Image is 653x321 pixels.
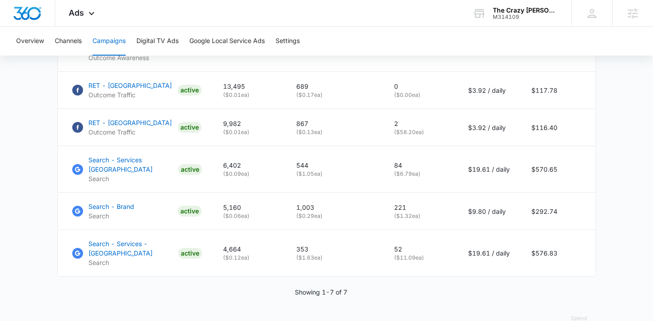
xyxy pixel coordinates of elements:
p: $9.80 / daily [468,207,510,216]
div: ACTIVE [178,206,202,217]
p: 5,160 [223,203,275,212]
p: ( $0.06 ea) [223,212,275,220]
p: ( $0.29 ea) [296,212,373,220]
p: 84 [394,160,447,170]
p: ( $1.05 ea) [296,170,373,178]
p: $3.92 / daily [468,123,510,132]
p: ( $0.13 ea) [296,128,373,136]
p: ( $0.00 ea) [394,91,447,99]
p: $19.61 / daily [468,165,510,174]
p: 0 [394,82,447,91]
td: $292.74 [521,193,596,230]
button: Channels [55,27,82,56]
td: $570.65 [521,146,596,193]
img: Google Ads [72,248,83,259]
p: RET - [GEOGRAPHIC_DATA] [88,81,172,90]
a: FacebookRET - [GEOGRAPHIC_DATA]Outcome TrafficACTIVE [72,118,202,137]
p: $3.92 / daily [468,86,510,95]
p: 4,664 [223,244,275,254]
p: 544 [296,160,373,170]
p: 9,982 [223,119,275,128]
div: ACTIVE [178,164,202,175]
p: Search [88,174,175,183]
button: Overview [16,27,44,56]
div: Keywords by Traffic [99,53,151,59]
p: 2 [394,119,447,128]
p: 867 [296,119,373,128]
p: 353 [296,244,373,254]
img: Facebook [72,122,83,133]
a: FacebookRET - [GEOGRAPHIC_DATA]Outcome TrafficACTIVE [72,81,202,100]
button: Digital TV Ads [136,27,179,56]
p: Showing 1-7 of 7 [295,287,347,297]
div: ACTIVE [178,122,202,133]
button: Google Local Service Ads [189,27,265,56]
div: ACTIVE [178,248,202,259]
p: 1,003 [296,203,373,212]
p: ( $1.63 ea) [296,254,373,262]
img: Facebook [72,85,83,95]
p: Search - Services - [GEOGRAPHIC_DATA] [88,239,175,258]
p: ( $0.12 ea) [223,254,275,262]
p: Search - Brand [88,202,134,211]
p: ( $0.01 ea) [223,128,275,136]
p: Search [88,258,175,267]
a: Google AdsSearch - Services - [GEOGRAPHIC_DATA]SearchACTIVE [72,239,202,267]
p: ( $1.32 ea) [394,212,447,220]
img: tab_keywords_by_traffic_grey.svg [89,52,96,59]
p: $19.61 / daily [468,248,510,258]
a: Google AdsSearch - Services [GEOGRAPHIC_DATA]SearchACTIVE [72,155,202,183]
p: 13,495 [223,82,275,91]
p: ( $11.09 ea) [394,254,447,262]
td: $116.40 [521,109,596,146]
div: ACTIVE [178,85,202,95]
p: ( $0.01 ea) [223,91,275,99]
p: 689 [296,82,373,91]
p: 6,402 [223,160,275,170]
p: ( $0.17 ea) [296,91,373,99]
p: Search [88,211,134,221]
p: ( $0.09 ea) [223,170,275,178]
div: Domain Overview [34,53,80,59]
p: 221 [394,203,447,212]
p: ( $6.79 ea) [394,170,447,178]
img: logo_orange.svg [14,14,22,22]
td: $576.83 [521,230,596,277]
img: tab_domain_overview_orange.svg [24,52,31,59]
p: Search - Services [GEOGRAPHIC_DATA] [88,155,175,174]
p: Outcome Traffic [88,127,172,137]
img: Google Ads [72,164,83,175]
div: Domain: [DOMAIN_NAME] [23,23,99,30]
p: ( $58.20 ea) [394,128,447,136]
div: v 4.0.25 [25,14,44,22]
a: Google AdsSearch - BrandSearchACTIVE [72,202,202,221]
img: Google Ads [72,206,83,217]
span: Ads [69,8,84,17]
p: Outcome Awareness [88,53,175,62]
td: $117.78 [521,72,596,109]
p: RET - [GEOGRAPHIC_DATA] [88,118,172,127]
button: Settings [276,27,300,56]
button: Campaigns [92,27,126,56]
img: website_grey.svg [14,23,22,30]
p: 52 [394,244,447,254]
p: Outcome Traffic [88,90,172,100]
div: account name [493,7,558,14]
div: account id [493,14,558,20]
